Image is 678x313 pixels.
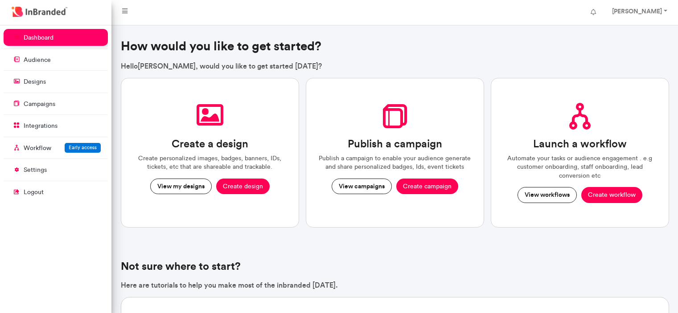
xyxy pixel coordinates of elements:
[24,144,51,153] p: Workflow
[24,166,47,175] p: settings
[396,179,458,195] button: Create campaign
[612,7,662,15] strong: [PERSON_NAME]
[172,138,248,150] h3: Create a design
[24,77,46,86] p: designs
[348,138,442,150] h3: Publish a campaign
[518,187,577,203] button: View workflows
[24,188,44,197] p: logout
[502,154,658,180] p: Automate your tasks or audience engagement . e.g customer onboarding, staff onboarding, lead conv...
[121,39,669,54] h3: How would you like to get started?
[4,95,108,112] a: campaigns
[132,154,288,171] p: Create personalized images, badges, banners, IDs, tickets, etc that are shareable and trackable.
[641,277,669,304] iframe: chat widget
[4,139,108,156] a: WorkflowEarly access
[4,73,108,90] a: designs
[121,260,669,273] h4: Not sure where to start?
[121,61,669,71] p: Hello [PERSON_NAME] , would you like to get started [DATE]?
[69,144,97,150] span: Early access
[24,33,53,42] p: dashboard
[24,56,51,65] p: audience
[150,179,212,195] button: View my designs
[581,187,642,203] button: Create workflow
[4,117,108,134] a: integrations
[216,179,270,195] button: Create design
[9,4,70,19] img: InBranded Logo
[121,280,669,290] p: Here are tutorials to help you make most of the inbranded [DATE].
[24,122,58,130] p: integrations
[4,51,108,68] a: audience
[24,100,55,109] p: campaigns
[533,138,627,150] h3: Launch a workflow
[317,154,473,171] p: Publish a campaign to enable your audience generate and share personalized badges, Ids, event tic...
[4,29,108,46] a: dashboard
[4,161,108,178] a: settings
[603,4,674,21] a: [PERSON_NAME]
[332,179,392,195] button: View campaigns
